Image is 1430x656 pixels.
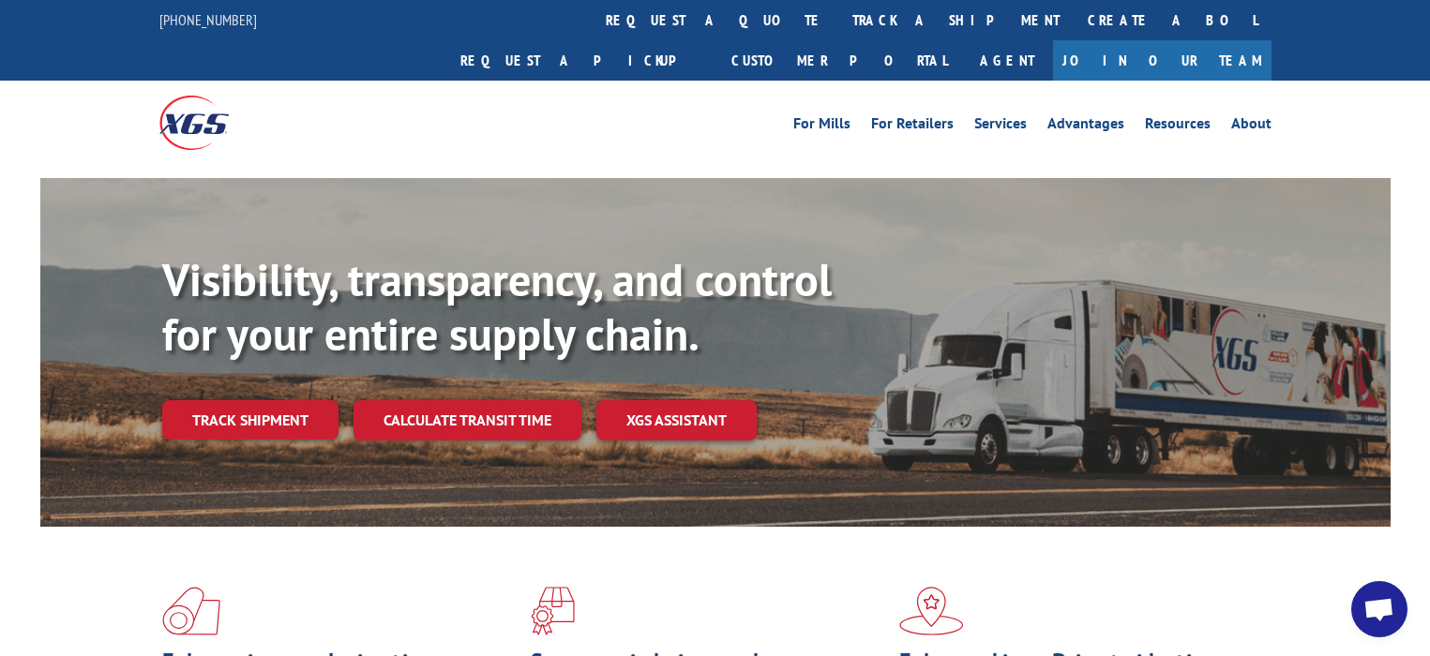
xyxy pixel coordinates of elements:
a: Resources [1145,116,1211,137]
a: Advantages [1047,116,1124,137]
a: Customer Portal [717,40,961,81]
a: For Mills [793,116,850,137]
div: Open chat [1351,581,1407,637]
img: xgs-icon-total-supply-chain-intelligence-red [162,587,220,635]
a: Request a pickup [446,40,717,81]
a: Calculate transit time [354,400,581,440]
a: XGS ASSISTANT [596,400,757,440]
a: For Retailers [871,116,954,137]
img: xgs-icon-flagship-distribution-model-red [899,587,964,635]
a: Join Our Team [1053,40,1272,81]
a: Agent [961,40,1053,81]
b: Visibility, transparency, and control for your entire supply chain. [162,250,832,363]
a: Services [974,116,1027,137]
img: xgs-icon-focused-on-flooring-red [531,587,575,635]
a: [PHONE_NUMBER] [159,10,257,29]
a: About [1231,116,1272,137]
a: Track shipment [162,400,339,440]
